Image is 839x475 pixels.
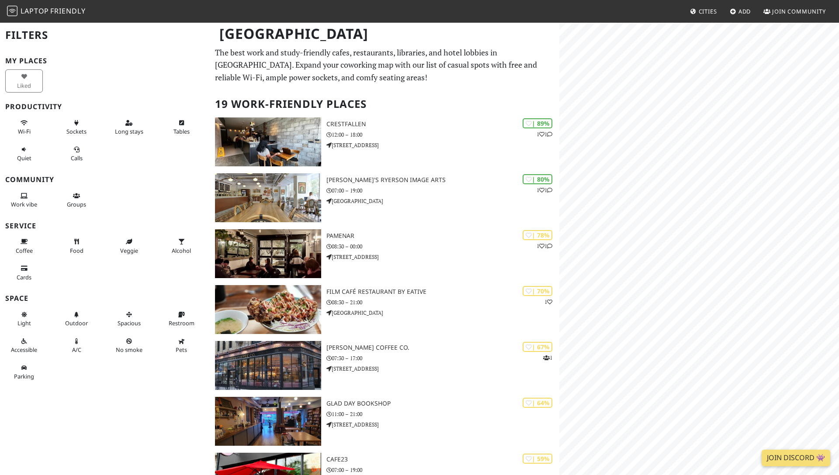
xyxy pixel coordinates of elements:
h2: 19 Work-Friendly Places [215,91,554,117]
button: Light [5,307,43,330]
span: Quiet [17,154,31,162]
div: | 67% [523,342,552,352]
img: Balzac's Ryerson Image Arts [215,173,321,222]
span: Cities [699,7,717,15]
div: | 70% [523,286,552,296]
img: LaptopFriendly [7,6,17,16]
span: Stable Wi-Fi [18,127,31,135]
a: Balzac's Ryerson Image Arts | 80% 11 [PERSON_NAME]'s Ryerson Image Arts 07:00 – 19:00 [GEOGRAPHIC... [210,173,559,222]
button: Groups [58,189,95,212]
img: Film Café Restaurant by Eative [215,285,321,334]
button: No smoke [110,334,148,357]
h3: Glad Day Bookshop [326,400,559,407]
p: The best work and study-friendly cafes, restaurants, libraries, and hotel lobbies in [GEOGRAPHIC_... [215,46,554,84]
h3: [PERSON_NAME] Coffee Co. [326,344,559,351]
h3: Productivity [5,103,205,111]
p: 07:00 – 19:00 [326,466,559,474]
p: [STREET_ADDRESS] [326,253,559,261]
span: Spacious [118,319,141,327]
a: Pamenar | 78% 11 Pamenar 08:30 – 00:00 [STREET_ADDRESS] [210,229,559,278]
span: Food [70,247,83,255]
h3: Space [5,294,205,303]
p: 1 1 [537,186,552,194]
div: | 80% [523,174,552,184]
a: Glad Day Bookshop | 64% Glad Day Bookshop 11:00 – 21:00 [STREET_ADDRESS] [210,397,559,446]
span: Add [738,7,751,15]
p: 1 [544,298,552,306]
img: Dineen Coffee Co. [215,341,321,390]
h2: Filters [5,22,205,48]
p: [STREET_ADDRESS] [326,365,559,373]
a: Join Discord 👾 [762,450,830,466]
p: [GEOGRAPHIC_DATA] [326,309,559,317]
button: Accessible [5,334,43,357]
span: Video/audio calls [71,154,83,162]
span: Veggie [120,247,138,255]
a: Add [726,3,755,19]
button: Outdoor [58,307,95,330]
span: Pet friendly [176,346,187,354]
h3: Pamenar [326,232,559,240]
button: Alcohol [163,234,200,258]
button: Pets [163,334,200,357]
a: Join Community [760,3,829,19]
button: Restroom [163,307,200,330]
h1: [GEOGRAPHIC_DATA] [212,22,558,46]
button: Wi-Fi [5,116,43,139]
span: Alcohol [172,247,191,255]
span: Air conditioned [72,346,81,354]
span: Long stays [115,127,143,135]
span: Accessible [11,346,37,354]
p: 07:00 – 19:00 [326,186,559,195]
button: Tables [163,116,200,139]
p: 07:30 – 17:00 [326,354,559,362]
a: Dineen Coffee Co. | 67% 1 [PERSON_NAME] Coffee Co. 07:30 – 17:00 [STREET_ADDRESS] [210,341,559,390]
button: Parking [5,361,43,384]
h3: Crestfallen [326,120,559,128]
button: Calls [58,142,95,165]
span: Coffee [16,247,33,255]
img: Crestfallen [215,117,321,166]
p: 12:00 – 18:00 [326,131,559,139]
p: [STREET_ADDRESS] [326,420,559,429]
button: A/C [58,334,95,357]
p: [STREET_ADDRESS] [326,141,559,149]
img: Pamenar [215,229,321,278]
span: Power sockets [66,127,87,135]
span: Outdoor area [65,319,88,327]
button: Long stays [110,116,148,139]
p: 08:30 – 00:00 [326,242,559,251]
span: Work-friendly tables [173,127,190,135]
button: Sockets [58,116,95,139]
span: Laptop [21,6,49,16]
a: Cities [686,3,721,19]
p: 11:00 – 21:00 [326,410,559,418]
h3: Community [5,176,205,184]
p: 08:30 – 21:00 [326,298,559,306]
a: LaptopFriendly LaptopFriendly [7,4,86,19]
button: Spacious [110,307,148,330]
h3: Cafe23 [326,456,559,463]
span: Restroom [169,319,194,327]
p: 1 1 [537,242,552,250]
h3: [PERSON_NAME]'s Ryerson Image Arts [326,176,559,184]
span: Smoke free [116,346,142,354]
button: Food [58,234,95,258]
button: Cards [5,261,43,284]
span: Natural light [17,319,31,327]
div: | 64% [523,398,552,408]
p: 1 1 [537,130,552,138]
span: Group tables [67,200,86,208]
button: Quiet [5,142,43,165]
h3: Film Café Restaurant by Eative [326,288,559,296]
button: Work vibe [5,189,43,212]
div: | 59% [523,454,552,464]
img: Glad Day Bookshop [215,397,321,446]
button: Coffee [5,234,43,258]
span: Join Community [772,7,826,15]
a: Crestfallen | 89% 11 Crestfallen 12:00 – 18:00 [STREET_ADDRESS] [210,117,559,166]
span: People working [11,200,37,208]
span: Friendly [50,6,85,16]
p: 1 [543,354,552,362]
span: Parking [14,372,34,380]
